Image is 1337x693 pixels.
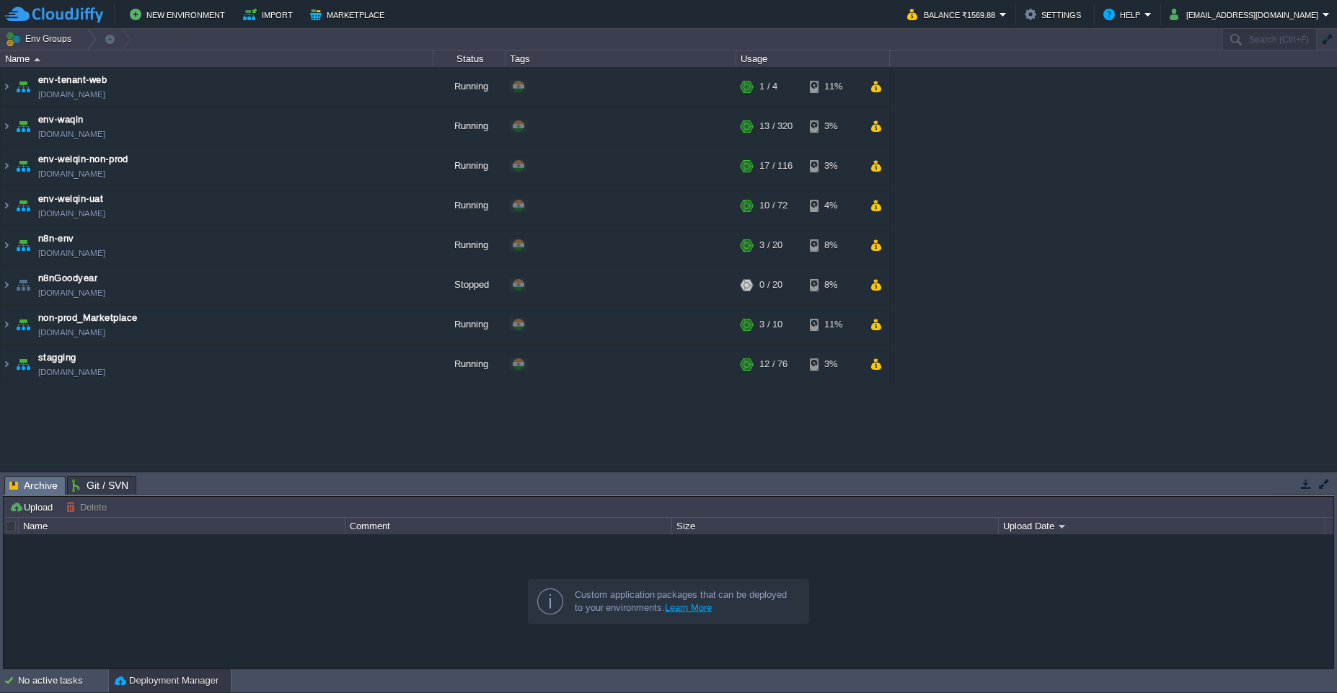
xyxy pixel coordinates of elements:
[759,265,782,304] div: 0 / 20
[38,231,74,246] a: n8n-env
[66,500,111,513] button: Delete
[1,67,12,106] img: AMDAwAAAACH5BAEAAAAALAAAAAABAAEAAAICRAEAOw==
[759,107,793,146] div: 13 / 320
[13,305,33,344] img: AMDAwAAAACH5BAEAAAAALAAAAAABAAEAAAICRAEAOw==
[346,518,671,534] div: Comment
[433,107,506,146] div: Running
[38,167,105,181] a: [DOMAIN_NAME]
[810,107,857,146] div: 3%
[1,107,12,146] img: AMDAwAAAACH5BAEAAAAALAAAAAABAAEAAAICRAEAOw==
[1000,518,1325,534] div: Upload Date
[1,146,12,185] img: AMDAwAAAACH5BAEAAAAALAAAAAABAAEAAAICRAEAOw==
[243,6,297,23] button: Import
[433,265,506,304] div: Stopped
[673,518,998,534] div: Size
[1,186,12,225] img: AMDAwAAAACH5BAEAAAAALAAAAAABAAEAAAICRAEAOw==
[575,588,797,614] div: Custom application packages that can be deployed to your environments.
[38,112,84,127] a: env-waqin
[38,286,105,300] a: [DOMAIN_NAME]
[433,186,506,225] div: Running
[1,265,12,304] img: AMDAwAAAACH5BAEAAAAALAAAAAABAAEAAAICRAEAOw==
[433,226,506,265] div: Running
[1,50,433,67] div: Name
[38,152,128,167] a: env-welqin-non-prod
[433,345,506,384] div: Running
[9,500,57,513] button: Upload
[907,6,1000,23] button: Balance ₹1569.88
[38,350,76,365] a: stagging
[38,127,105,141] a: [DOMAIN_NAME]
[810,146,857,185] div: 3%
[1170,6,1323,23] button: [EMAIL_ADDRESS][DOMAIN_NAME]
[737,50,889,67] div: Usage
[810,305,857,344] div: 11%
[506,50,736,67] div: Tags
[19,518,345,534] div: Name
[38,311,138,325] a: non-prod_Marketplace
[38,365,105,379] a: [DOMAIN_NAME]
[433,305,506,344] div: Running
[38,206,105,221] a: [DOMAIN_NAME]
[433,146,506,185] div: Running
[1,345,12,384] img: AMDAwAAAACH5BAEAAAAALAAAAAABAAEAAAICRAEAOw==
[13,186,33,225] img: AMDAwAAAACH5BAEAAAAALAAAAAABAAEAAAICRAEAOw==
[13,67,33,106] img: AMDAwAAAACH5BAEAAAAALAAAAAABAAEAAAICRAEAOw==
[1025,6,1085,23] button: Settings
[13,107,33,146] img: AMDAwAAAACH5BAEAAAAALAAAAAABAAEAAAICRAEAOw==
[9,477,58,495] span: Archive
[1,226,12,265] img: AMDAwAAAACH5BAEAAAAALAAAAAABAAEAAAICRAEAOw==
[5,29,76,49] button: Env Groups
[13,345,33,384] img: AMDAwAAAACH5BAEAAAAALAAAAAABAAEAAAICRAEAOw==
[1,305,12,344] img: AMDAwAAAACH5BAEAAAAALAAAAAABAAEAAAICRAEAOw==
[13,226,33,265] img: AMDAwAAAACH5BAEAAAAALAAAAAABAAEAAAICRAEAOw==
[13,265,33,304] img: AMDAwAAAACH5BAEAAAAALAAAAAABAAEAAAICRAEAOw==
[810,265,857,304] div: 8%
[38,87,105,102] a: [DOMAIN_NAME]
[759,146,793,185] div: 17 / 116
[34,58,40,61] img: AMDAwAAAACH5BAEAAAAALAAAAAABAAEAAAICRAEAOw==
[18,669,108,692] div: No active tasks
[38,73,107,87] a: env-tenant-web
[759,67,777,106] div: 1 / 4
[759,226,782,265] div: 3 / 20
[1103,6,1144,23] button: Help
[38,192,103,206] a: env-welqin-uat
[115,674,219,688] button: Deployment Manager
[665,602,712,613] a: Learn More
[810,226,857,265] div: 8%
[38,325,105,340] a: [DOMAIN_NAME]
[433,67,506,106] div: Running
[38,246,105,260] a: [DOMAIN_NAME]
[5,6,103,24] img: CloudJiffy
[759,186,787,225] div: 10 / 72
[434,50,505,67] div: Status
[310,6,389,23] button: Marketplace
[72,477,128,494] span: Git / SVN
[810,186,857,225] div: 4%
[13,146,33,185] img: AMDAwAAAACH5BAEAAAAALAAAAAABAAEAAAICRAEAOw==
[759,305,782,344] div: 3 / 10
[1276,635,1323,679] iframe: chat widget
[810,345,857,384] div: 3%
[759,345,787,384] div: 12 / 76
[38,271,97,286] a: n8nGoodyear
[810,67,857,106] div: 11%
[130,6,229,23] button: New Environment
